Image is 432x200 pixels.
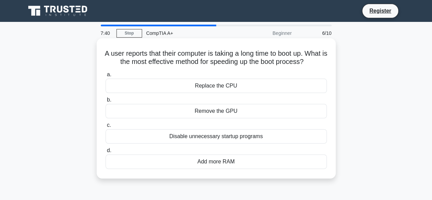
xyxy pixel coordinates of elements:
div: Beginner [236,26,296,40]
a: Stop [116,29,142,38]
div: Disable unnecessary startup programs [106,129,327,144]
div: Remove the GPU [106,104,327,118]
span: c. [107,122,111,128]
span: a. [107,71,111,77]
div: Add more RAM [106,155,327,169]
div: Replace the CPU [106,79,327,93]
div: 6/10 [296,26,336,40]
a: Register [365,6,395,15]
div: 7:40 [97,26,116,40]
h5: A user reports that their computer is taking a long time to boot up. What is the most effective m... [105,49,328,66]
span: b. [107,97,111,103]
div: CompTIA A+ [142,26,236,40]
span: d. [107,147,111,153]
